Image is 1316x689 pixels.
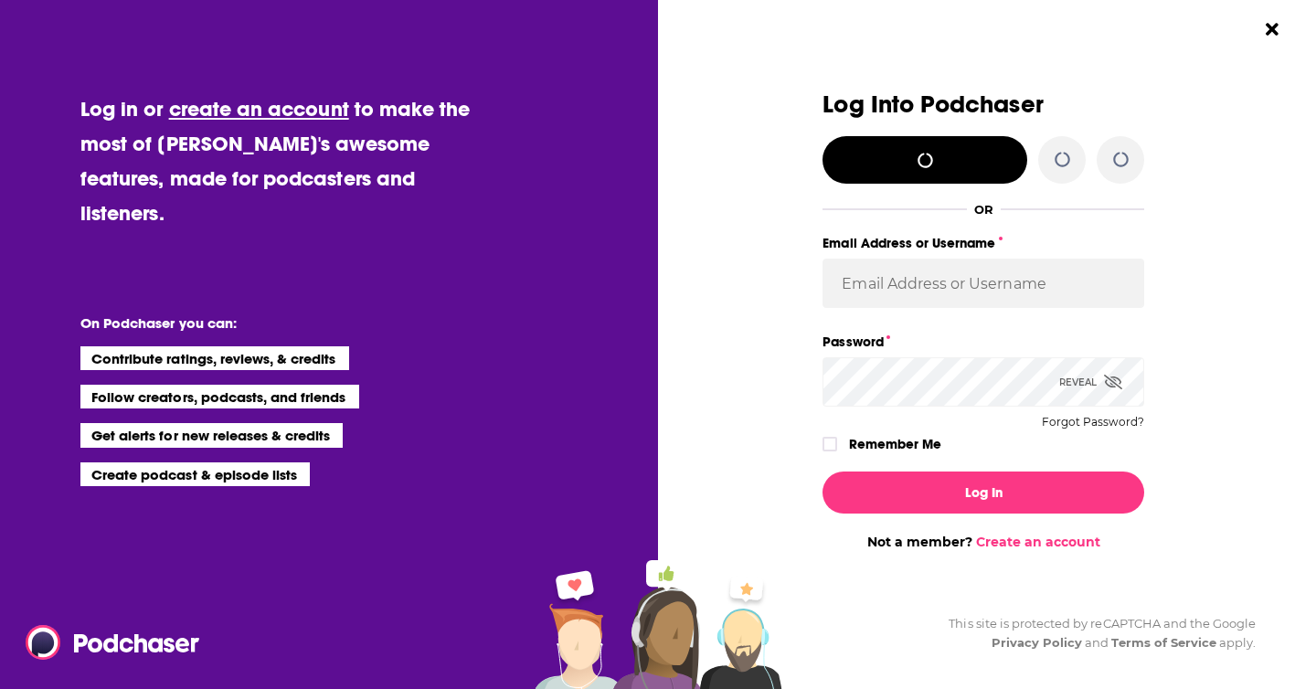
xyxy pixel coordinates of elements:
[1042,416,1144,429] button: Forgot Password?
[80,462,310,486] li: Create podcast & episode lists
[26,625,201,660] img: Podchaser - Follow, Share and Rate Podcasts
[992,635,1083,650] a: Privacy Policy
[849,432,941,456] label: Remember Me
[169,96,349,122] a: create an account
[822,259,1144,308] input: Email Address or Username
[80,385,359,408] li: Follow creators, podcasts, and friends
[822,330,1144,354] label: Password
[822,534,1144,550] div: Not a member?
[1255,12,1289,47] button: Close Button
[80,314,446,332] li: On Podchaser you can:
[822,231,1144,255] label: Email Address or Username
[822,91,1144,118] h3: Log Into Podchaser
[80,346,349,370] li: Contribute ratings, reviews, & credits
[80,423,343,447] li: Get alerts for new releases & credits
[822,472,1144,514] button: Log In
[934,614,1256,652] div: This site is protected by reCAPTCHA and the Google and apply.
[1059,357,1122,407] div: Reveal
[26,625,186,660] a: Podchaser - Follow, Share and Rate Podcasts
[976,534,1100,550] a: Create an account
[1111,635,1216,650] a: Terms of Service
[974,202,993,217] div: OR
